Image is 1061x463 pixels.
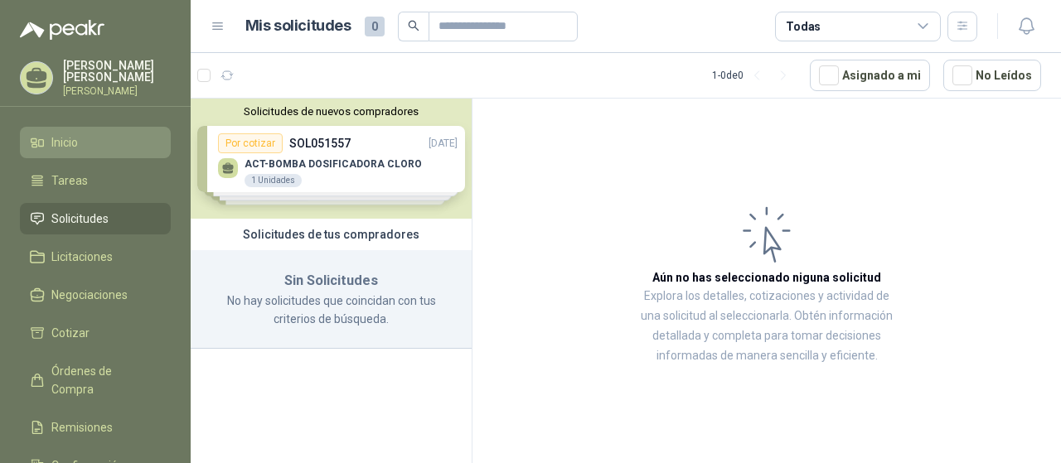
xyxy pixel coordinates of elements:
[63,86,171,96] p: [PERSON_NAME]
[20,127,171,158] a: Inicio
[712,62,797,89] div: 1 - 0 de 0
[211,292,452,328] p: No hay solicitudes que coincidan con tus criterios de búsqueda.
[245,14,351,38] h1: Mis solicitudes
[51,133,78,152] span: Inicio
[51,286,128,304] span: Negociaciones
[20,203,171,234] a: Solicitudes
[20,279,171,311] a: Negociaciones
[786,17,821,36] div: Todas
[365,17,385,36] span: 0
[51,324,90,342] span: Cotizar
[51,248,113,266] span: Licitaciones
[810,60,930,91] button: Asignado a mi
[211,270,452,292] h3: Sin Solicitudes
[20,165,171,196] a: Tareas
[51,210,109,228] span: Solicitudes
[51,362,155,398] span: Órdenes de Compra
[652,268,881,287] h3: Aún no has seleccionado niguna solicitud
[51,418,113,436] span: Remisiones
[20,20,104,40] img: Logo peakr
[20,355,171,405] a: Órdenes de Compra
[20,241,171,272] a: Licitaciones
[408,20,419,31] span: search
[943,60,1041,91] button: No Leídos
[191,99,472,219] div: Solicitudes de nuevos compradoresPor cotizarSOL051557[DATE] ACT-BOMBA DOSIFICADORA CLORO1 Unidade...
[20,317,171,349] a: Cotizar
[638,287,895,366] p: Explora los detalles, cotizaciones y actividad de una solicitud al seleccionarla. Obtén informaci...
[191,219,472,250] div: Solicitudes de tus compradores
[20,412,171,443] a: Remisiones
[197,105,465,118] button: Solicitudes de nuevos compradores
[51,171,88,190] span: Tareas
[63,60,171,83] p: [PERSON_NAME] [PERSON_NAME]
